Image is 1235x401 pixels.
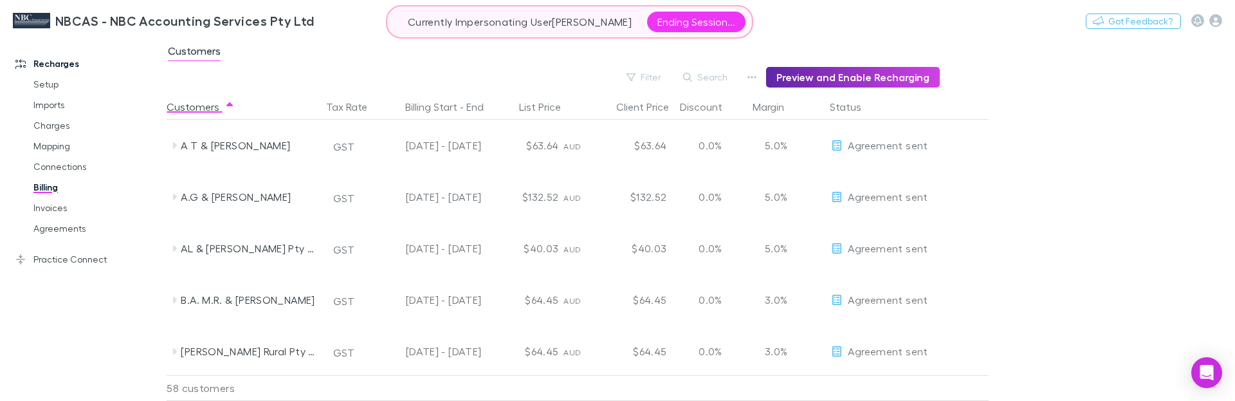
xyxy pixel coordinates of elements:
[563,348,581,357] span: AUD
[167,171,995,223] div: A.G & [PERSON_NAME]GST[DATE] - [DATE]$132.52AUD$132.520.0%5.0%EditAgreement sent
[620,70,669,85] button: Filter
[376,223,481,274] div: [DATE] - [DATE]
[181,326,317,377] div: [PERSON_NAME] Rural Pty Ltd
[594,171,672,223] div: $132.52
[766,67,940,88] button: Preview and Enable Recharging
[376,326,481,377] div: [DATE] - [DATE]
[167,375,321,401] div: 58 customers
[486,120,563,171] div: $63.64
[594,326,672,377] div: $64.45
[677,70,735,85] button: Search
[21,218,174,239] a: Agreements
[563,296,581,306] span: AUD
[168,44,221,61] span: Customers
[1086,14,1181,29] button: Got Feedback?
[327,342,360,363] button: GST
[327,136,360,157] button: GST
[754,138,787,153] p: 5.0%
[563,245,581,254] span: AUD
[21,115,174,136] a: Charges
[21,95,174,115] a: Imports
[848,294,928,306] span: Agreement sent
[327,291,360,312] button: GST
[594,274,672,326] div: $64.45
[376,274,481,326] div: [DATE] - [DATE]
[167,223,995,274] div: AL & [PERSON_NAME] Pty LtdGST[DATE] - [DATE]$40.03AUD$40.030.0%5.0%EditAgreement sent
[486,274,563,326] div: $64.45
[594,120,672,171] div: $63.64
[3,249,174,270] a: Practice Connect
[181,223,317,274] div: AL & [PERSON_NAME] Pty Ltd
[848,191,928,203] span: Agreement sent
[21,136,174,156] a: Mapping
[754,344,787,359] p: 3.0%
[672,326,749,377] div: 0.0%
[167,94,235,120] button: Customers
[830,94,877,120] button: Status
[21,74,174,95] a: Setup
[376,120,481,171] div: [DATE] - [DATE]
[181,171,317,223] div: A.G & [PERSON_NAME]
[848,345,928,357] span: Agreement sent
[754,189,787,205] p: 5.0%
[405,94,499,120] button: Billing Start - End
[486,326,563,377] div: $64.45
[486,223,563,274] div: $40.03
[3,53,174,74] a: Recharges
[848,139,928,151] span: Agreement sent
[486,171,563,223] div: $132.52
[680,94,738,120] button: Discount
[21,177,174,198] a: Billing
[647,12,746,32] button: Ending Session...
[519,94,576,120] button: List Price
[181,120,317,171] div: A T & [PERSON_NAME]
[21,156,174,177] a: Connections
[616,94,684,120] button: Client Price
[672,171,749,223] div: 0.0%
[1191,357,1222,388] div: Open Intercom Messenger
[326,94,383,120] button: Tax Rate
[408,14,632,30] p: Currently Impersonating User [PERSON_NAME]
[754,292,787,308] p: 3.0%
[672,120,749,171] div: 0.0%
[327,239,360,260] button: GST
[754,241,787,256] p: 5.0%
[21,198,174,218] a: Invoices
[672,223,749,274] div: 0.0%
[55,13,315,28] h3: NBCAS - NBC Accounting Services Pty Ltd
[848,242,928,254] span: Agreement sent
[753,94,800,120] button: Margin
[563,193,581,203] span: AUD
[563,142,581,151] span: AUD
[167,326,995,377] div: [PERSON_NAME] Rural Pty LtdGST[DATE] - [DATE]$64.45AUD$64.450.0%3.0%EditAgreement sent
[672,274,749,326] div: 0.0%
[594,223,672,274] div: $40.03
[376,171,481,223] div: [DATE] - [DATE]
[167,274,995,326] div: B.A. M.R. & [PERSON_NAME]GST[DATE] - [DATE]$64.45AUD$64.450.0%3.0%EditAgreement sent
[181,274,317,326] div: B.A. M.R. & [PERSON_NAME]
[167,120,995,171] div: A T & [PERSON_NAME]GST[DATE] - [DATE]$63.64AUD$63.640.0%5.0%EditAgreement sent
[5,5,322,36] a: NBCAS - NBC Accounting Services Pty Ltd
[13,13,50,28] img: NBCAS - NBC Accounting Services Pty Ltd's Logo
[327,188,360,209] button: GST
